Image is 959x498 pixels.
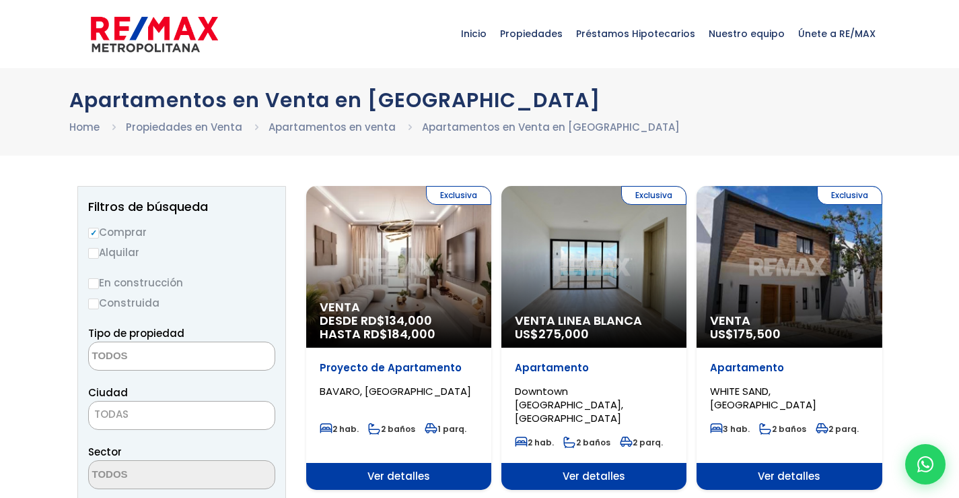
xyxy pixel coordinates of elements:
span: Exclusiva [621,186,686,205]
a: Exclusiva Venta DESDE RD$134,000 HASTA RD$184,000 Proyecto de Apartamento BAVARO, [GEOGRAPHIC_DAT... [306,186,491,490]
span: TODAS [89,405,275,424]
span: Exclusiva [817,186,882,205]
span: Únete a RE/MAX [791,13,882,54]
input: Alquilar [88,248,99,259]
p: Apartamento [710,361,868,375]
span: 184,000 [388,325,435,342]
span: 2 baños [368,423,415,435]
label: Construida [88,294,275,311]
a: Home [69,120,100,134]
span: 275,000 [538,325,589,342]
li: Apartamentos en Venta en [GEOGRAPHIC_DATA] [422,119,680,135]
h2: Filtros de búsqueda [88,200,275,214]
a: Apartamentos en venta [269,120,396,134]
input: Construida [88,299,99,309]
span: Ciudad [88,385,128,400]
span: 1 parq. [425,423,466,435]
span: TODAS [88,401,275,430]
span: 3 hab. [710,423,750,435]
span: Ver detalles [697,463,882,490]
span: Tipo de propiedad [88,326,184,340]
span: 2 baños [759,423,806,435]
textarea: Search [89,342,219,371]
textarea: Search [89,461,219,490]
img: remax-metropolitana-logo [91,14,218,55]
span: Inicio [454,13,493,54]
span: 2 hab. [515,437,554,448]
span: Propiedades [493,13,569,54]
span: BAVARO, [GEOGRAPHIC_DATA] [320,384,471,398]
input: En construcción [88,278,99,289]
span: 2 hab. [320,423,359,435]
span: US$ [515,325,589,342]
p: Apartamento [515,361,673,375]
span: Nuestro equipo [702,13,791,54]
span: Préstamos Hipotecarios [569,13,702,54]
span: 175,500 [734,325,781,342]
span: Downtown [GEOGRAPHIC_DATA], [GEOGRAPHIC_DATA] [515,384,623,425]
span: Ver detalles [501,463,686,490]
span: 2 parq. [620,437,663,448]
span: Exclusiva [426,186,491,205]
span: HASTA RD$ [320,328,478,341]
span: Venta Linea Blanca [515,314,673,328]
label: En construcción [88,274,275,291]
span: 2 parq. [816,423,859,435]
span: DESDE RD$ [320,314,478,341]
span: Venta [320,301,478,314]
span: Sector [88,445,122,459]
label: Comprar [88,224,275,241]
span: US$ [710,325,781,342]
span: 134,000 [385,312,432,329]
p: Proyecto de Apartamento [320,361,478,375]
a: Exclusiva Venta US$175,500 Apartamento WHITE SAND, [GEOGRAPHIC_DATA] 3 hab. 2 baños 2 parq. Ver d... [697,186,882,490]
label: Alquilar [88,244,275,261]
span: 2 baños [563,437,610,448]
span: TODAS [94,407,129,421]
h1: Apartamentos en Venta en [GEOGRAPHIC_DATA] [69,88,890,112]
a: Propiedades en Venta [126,120,242,134]
input: Comprar [88,228,99,239]
span: Venta [710,314,868,328]
span: Ver detalles [306,463,491,490]
a: Exclusiva Venta Linea Blanca US$275,000 Apartamento Downtown [GEOGRAPHIC_DATA], [GEOGRAPHIC_DATA]... [501,186,686,490]
span: WHITE SAND, [GEOGRAPHIC_DATA] [710,384,816,412]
